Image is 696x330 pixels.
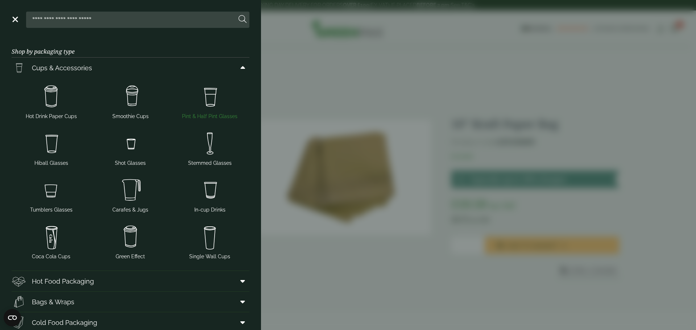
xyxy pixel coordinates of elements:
[94,174,167,215] a: Carafes & Jugs
[94,176,167,205] img: JugsNcaraffes.svg
[194,206,225,214] span: In-cup Drinks
[182,113,237,120] span: Pint & Half Pint Glasses
[173,221,246,262] a: Single Wall Cups
[12,58,249,78] a: Cups & Accessories
[32,63,92,73] span: Cups & Accessories
[30,206,72,214] span: Tumblers Glasses
[32,297,74,307] span: Bags & Wraps
[14,222,88,251] img: cola.svg
[12,295,26,309] img: Paper_carriers.svg
[12,274,26,288] img: Deli_box.svg
[4,309,21,326] button: Open CMP widget
[94,221,167,262] a: Green Effect
[94,222,167,251] img: HotDrink_paperCup.svg
[12,37,249,58] h3: Shop by packaging type
[94,128,167,168] a: Shot Glasses
[116,253,145,260] span: Green Effect
[94,82,167,111] img: Smoothie_cups.svg
[188,159,232,167] span: Stemmed Glasses
[173,174,246,215] a: In-cup Drinks
[173,128,246,168] a: Stemmed Glasses
[12,60,26,75] img: PintNhalf_cup.svg
[12,271,249,291] a: Hot Food Packaging
[173,129,246,158] img: Stemmed_glass.svg
[14,81,88,122] a: Hot Drink Paper Cups
[173,82,246,111] img: PintNhalf_cup.svg
[34,159,68,167] span: Hiball Glasses
[14,174,88,215] a: Tumblers Glasses
[189,253,230,260] span: Single Wall Cups
[94,129,167,158] img: Shot_glass.svg
[14,176,88,205] img: Tumbler_glass.svg
[112,113,149,120] span: Smoothie Cups
[32,318,97,327] span: Cold Food Packaging
[173,81,246,122] a: Pint & Half Pint Glasses
[12,292,249,312] a: Bags & Wraps
[26,113,77,120] span: Hot Drink Paper Cups
[14,221,88,262] a: Coca Cola Cups
[14,128,88,168] a: Hiball Glasses
[94,81,167,122] a: Smoothie Cups
[112,206,148,214] span: Carafes & Jugs
[14,82,88,111] img: HotDrink_paperCup.svg
[115,159,146,167] span: Shot Glasses
[32,253,70,260] span: Coca Cola Cups
[173,176,246,205] img: Incup_drinks.svg
[14,129,88,158] img: Hiball.svg
[32,276,94,286] span: Hot Food Packaging
[173,222,246,251] img: plain-soda-cup.svg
